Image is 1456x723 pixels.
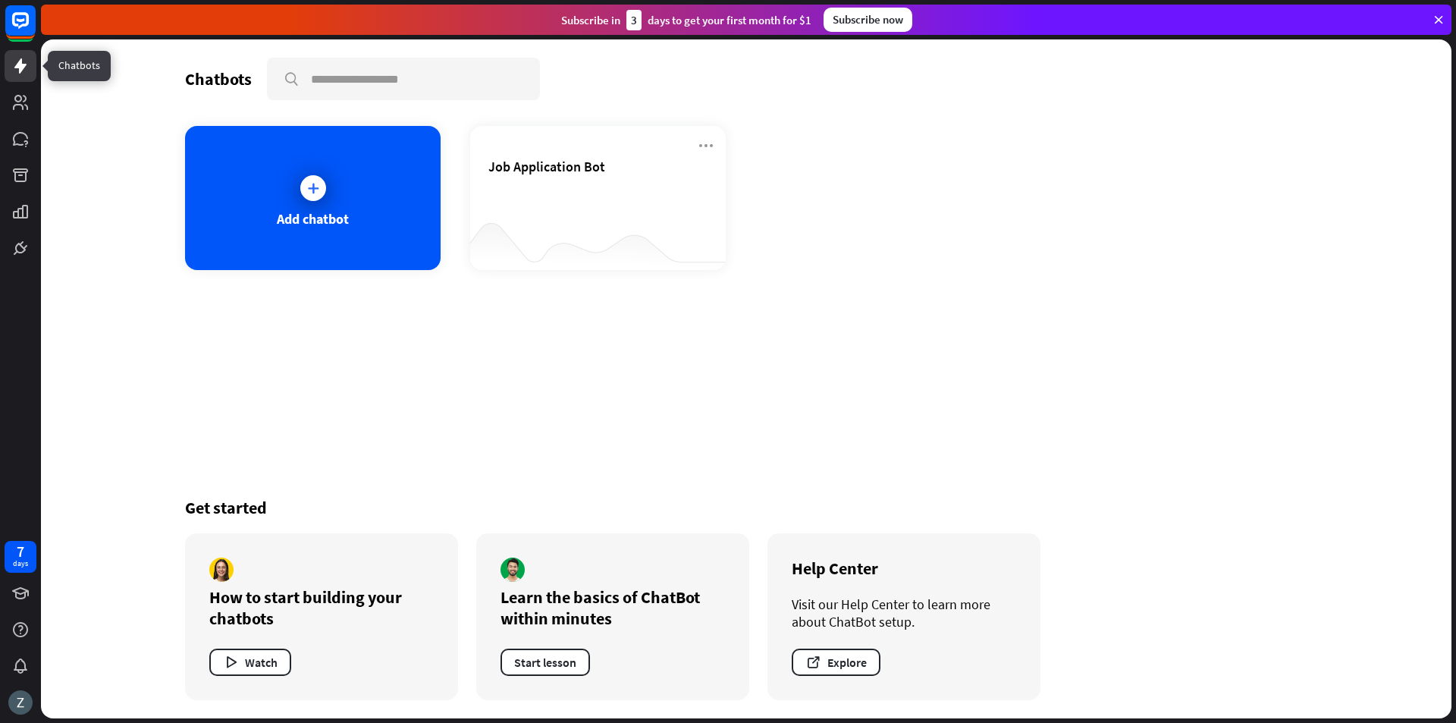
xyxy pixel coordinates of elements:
div: 3 [626,10,642,30]
div: Get started [185,497,1307,518]
button: Start lesson [500,649,590,676]
button: Watch [209,649,291,676]
div: Subscribe now [824,8,912,32]
img: author [500,558,525,582]
div: Visit our Help Center to learn more about ChatBot setup. [792,596,1016,630]
div: Subscribe in days to get your first month for $1 [561,10,811,30]
div: How to start building your chatbots [209,586,434,629]
span: Job Application Bot [488,158,605,175]
div: days [13,558,28,569]
div: Add chatbot [277,210,349,228]
div: Help Center [792,558,1016,579]
div: Learn the basics of ChatBot within minutes [500,586,725,629]
div: 7 [17,545,24,558]
a: 7 days [5,541,36,573]
button: Explore [792,649,880,676]
button: Open LiveChat chat widget [12,6,58,52]
img: author [209,558,234,582]
div: Chatbots [185,68,252,90]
